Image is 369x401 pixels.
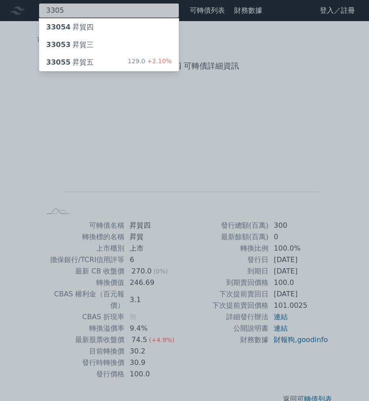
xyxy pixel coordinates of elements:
div: 昇貿三 [46,40,94,50]
span: 33053 [46,40,71,49]
div: 昇貿四 [46,22,94,33]
div: 昇貿五 [46,57,94,68]
span: +2.10% [145,58,172,65]
a: 33053昇貿三 [39,36,179,54]
div: 129.0 [128,57,172,68]
a: 33055昇貿五 129.0+2.10% [39,54,179,71]
a: 33054昇貿四 [39,18,179,36]
span: 33055 [46,58,71,66]
span: 33054 [46,23,71,31]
